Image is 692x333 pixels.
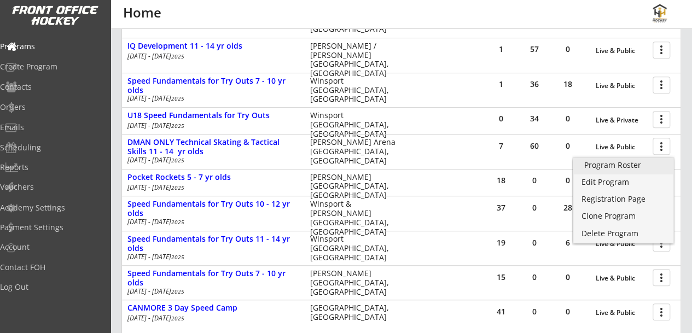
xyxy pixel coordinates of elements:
div: 18 [485,177,517,184]
button: more_vert [653,111,670,128]
div: 0 [551,45,584,53]
div: 34 [518,115,551,122]
div: Edit Program [581,178,666,186]
div: Winsport [GEOGRAPHIC_DATA], [GEOGRAPHIC_DATA] [310,77,396,104]
div: 1 [485,45,517,53]
div: Winsport [GEOGRAPHIC_DATA], [GEOGRAPHIC_DATA] [310,235,396,262]
div: Live & Public [596,274,647,282]
div: 0 [518,204,551,212]
div: [DATE] - [DATE] [127,53,295,60]
div: 0 [551,273,584,281]
div: 0 [518,239,551,247]
div: Registration Page [581,195,666,203]
button: more_vert [653,42,670,59]
div: 0 [551,142,584,150]
div: [DATE] - [DATE] [127,288,295,295]
div: 0 [551,115,584,122]
div: Live & Private [596,116,647,124]
em: 2025 [171,122,184,130]
div: 19 [485,239,517,247]
em: 2025 [171,156,184,164]
div: [PERSON_NAME] Arena [GEOGRAPHIC_DATA], [GEOGRAPHIC_DATA] [310,138,396,165]
div: [GEOGRAPHIC_DATA], [GEOGRAPHIC_DATA] [310,303,396,322]
div: Winsport [GEOGRAPHIC_DATA], [GEOGRAPHIC_DATA] [310,111,396,138]
a: Edit Program [573,175,674,191]
div: Live & Public [596,47,647,55]
em: 2025 [171,95,184,102]
div: [DATE] - [DATE] [127,122,295,129]
em: 2025 [171,184,184,191]
button: more_vert [653,269,670,286]
div: [PERSON_NAME] [GEOGRAPHIC_DATA], [GEOGRAPHIC_DATA] [310,269,396,296]
em: 2025 [171,52,184,60]
div: Pocket Rockets 5 - 7 yr olds [127,173,298,182]
em: 2025 [171,253,184,261]
div: [PERSON_NAME][GEOGRAPHIC_DATA], [GEOGRAPHIC_DATA] [310,173,396,200]
div: 6 [551,239,584,247]
div: 0 [518,273,551,281]
div: Clone Program [581,212,666,220]
div: Speed Fundamentals for Try Outs 10 - 12 yr olds [127,200,298,218]
div: Speed Fundamentals for Try Outs 11 - 14 yr olds [127,235,298,253]
div: 18 [551,80,584,88]
div: 41 [485,308,517,316]
div: 0 [518,177,551,184]
div: U18 Speed Fundamentals for Try Outs [127,111,298,120]
div: DMAN ONLY Technical Skating & Tactical Skills 11 - 14 yr olds [127,138,298,156]
div: 0 [518,308,551,316]
div: 37 [485,204,517,212]
div: Delete Program [581,230,666,237]
div: [DATE] - [DATE] [127,157,295,163]
div: 0 [551,177,584,184]
div: [DATE] - [DATE] [127,254,295,260]
em: 2025 [171,218,184,226]
div: Speed Fundamentals for Try Outs 7 - 10 yr olds [127,269,298,288]
button: more_vert [653,77,670,94]
div: Speed Fundamentals for Try Outs 7 - 10 yr olds [127,77,298,95]
div: IQ Development 11 - 14 yr olds [127,42,298,51]
div: [DATE] - [DATE] [127,219,295,225]
div: [DATE] - [DATE] [127,95,295,102]
div: 57 [518,45,551,53]
div: 60 [518,142,551,150]
div: 0 [551,308,584,316]
div: 7 [485,142,517,150]
em: 2025 [171,288,184,295]
div: 28 [551,204,584,212]
div: [PERSON_NAME] / [PERSON_NAME] [GEOGRAPHIC_DATA], [GEOGRAPHIC_DATA] [310,42,396,78]
em: 2025 [171,314,184,322]
div: 15 [485,273,517,281]
div: Live & Public [596,82,647,90]
div: 0 [485,115,517,122]
div: [DATE] - [DATE] [127,184,295,191]
a: Program Roster [573,158,674,174]
div: CANMORE 3 Day Speed Camp [127,303,298,313]
div: Live & Public [596,240,647,248]
div: [DATE] - [DATE] [127,315,295,322]
div: Winsport & [PERSON_NAME][GEOGRAPHIC_DATA], [GEOGRAPHIC_DATA] [310,200,396,236]
a: Registration Page [573,192,674,208]
div: 1 [485,80,517,88]
button: more_vert [653,303,670,320]
div: Program Roster [584,161,663,169]
button: more_vert [653,138,670,155]
div: Live & Public [596,309,647,317]
div: 36 [518,80,551,88]
div: Live & Public [596,143,647,151]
